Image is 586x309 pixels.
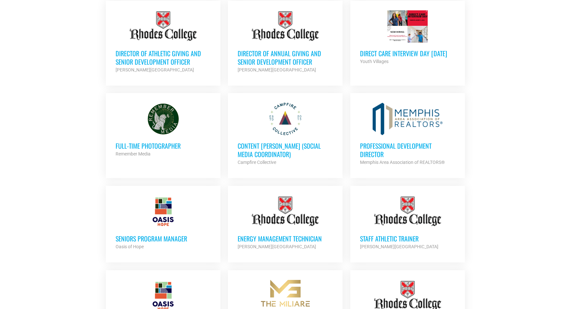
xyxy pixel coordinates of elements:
h3: Professional Development Director [360,142,455,158]
strong: Youth Villages [360,59,389,64]
h3: Full-Time Photographer [116,142,211,150]
a: Staff Athletic Trainer [PERSON_NAME][GEOGRAPHIC_DATA] [350,186,465,260]
a: Seniors Program Manager Oasis of Hope [106,186,220,260]
h3: Content [PERSON_NAME] (Social Media Coordinator) [238,142,333,158]
strong: [PERSON_NAME][GEOGRAPHIC_DATA] [360,244,438,249]
h3: Director of Athletic Giving and Senior Development Officer [116,49,211,66]
h3: Director of Annual Giving and Senior Development Officer [238,49,333,66]
h3: Staff Athletic Trainer [360,234,455,243]
a: Energy Management Technician [PERSON_NAME][GEOGRAPHIC_DATA] [228,186,343,260]
strong: Campfire Collective [238,160,276,165]
strong: [PERSON_NAME][GEOGRAPHIC_DATA] [238,67,316,72]
strong: [PERSON_NAME][GEOGRAPHIC_DATA] [238,244,316,249]
a: Professional Development Director Memphis Area Association of REALTORS® [350,93,465,176]
strong: Memphis Area Association of REALTORS® [360,160,445,165]
h3: Seniors Program Manager [116,234,211,243]
strong: Remember Media [116,151,151,156]
a: Director of Annual Giving and Senior Development Officer [PERSON_NAME][GEOGRAPHIC_DATA] [228,1,343,83]
a: Direct Care Interview Day [DATE] Youth Villages [350,1,465,75]
strong: Oasis of Hope [116,244,144,249]
a: Director of Athletic Giving and Senior Development Officer [PERSON_NAME][GEOGRAPHIC_DATA] [106,1,220,83]
h3: Energy Management Technician [238,234,333,243]
a: Content [PERSON_NAME] (Social Media Coordinator) Campfire Collective [228,93,343,176]
h3: Direct Care Interview Day [DATE] [360,49,455,58]
a: Full-Time Photographer Remember Media [106,93,220,167]
strong: [PERSON_NAME][GEOGRAPHIC_DATA] [116,67,194,72]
